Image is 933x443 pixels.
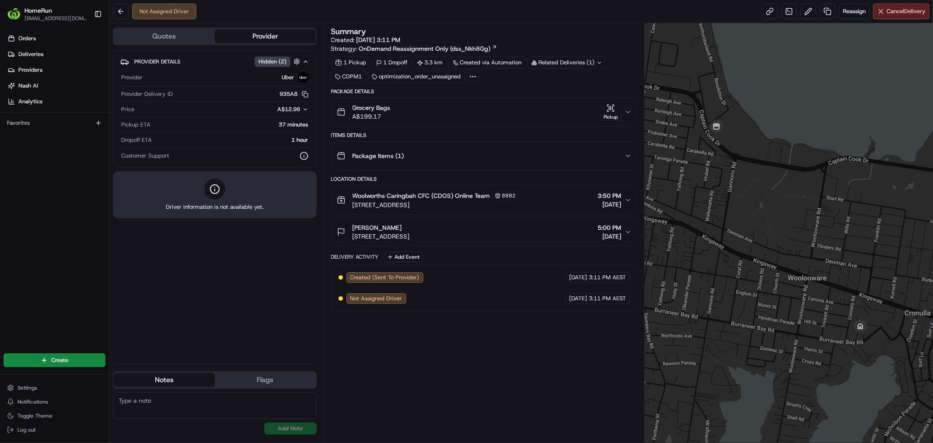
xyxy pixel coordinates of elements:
div: Related Deliveries (1) [528,56,606,69]
span: [DATE] [598,200,621,209]
button: Notes [114,373,215,387]
span: Driver information is not available yet. [166,203,264,211]
span: Orders [18,35,36,42]
button: A$12.98 [231,105,308,113]
span: 3:11 PM AEST [589,295,626,302]
span: [DATE] [569,295,587,302]
span: [STREET_ADDRESS] [353,200,519,209]
a: Created via Automation [449,56,526,69]
span: Customer Support [121,152,169,160]
button: Toggle Theme [3,410,105,422]
a: Deliveries [3,47,109,61]
button: Notifications [3,396,105,408]
button: Woolworths Caringbah CFC (CDOS) Online Team8882[STREET_ADDRESS]3:50 PM[DATE] [332,186,637,214]
div: 3.3 km [413,56,447,69]
div: Pickup [601,113,621,121]
button: Hidden (2) [255,56,302,67]
span: 5:00 PM [598,223,621,232]
span: Providers [18,66,42,74]
a: Providers [3,63,109,77]
span: Dropoff ETA [121,136,152,144]
h3: Summary [331,28,367,35]
button: HomeRunHomeRun[EMAIL_ADDRESS][DOMAIN_NAME] [3,4,91,25]
span: [DATE] [569,274,587,281]
span: Analytics [18,98,42,105]
span: Hidden ( 2 ) [259,58,287,66]
button: Log out [3,424,105,436]
button: Package Items (1) [332,142,637,170]
span: Create [51,356,68,364]
button: [EMAIL_ADDRESS][DOMAIN_NAME] [24,15,87,22]
span: 8882 [502,192,516,199]
button: [PERSON_NAME][STREET_ADDRESS]5:00 PM[DATE] [332,218,637,246]
span: Not Assigned Driver [350,295,402,302]
div: Favorites [3,116,105,130]
button: Pickup [601,104,621,121]
span: Cancel Delivery [887,7,926,15]
div: Strategy: [331,44,497,53]
span: 3:11 PM AEST [589,274,626,281]
div: Package Details [331,88,637,95]
span: Toggle Theme [17,412,52,419]
img: uber-new-logo.jpeg [298,72,308,83]
button: Provider DetailsHidden (2) [120,54,309,69]
span: Nash AI [18,82,38,90]
span: Log out [17,426,35,433]
div: 37 minutes [154,121,308,129]
div: Delivery Activity [331,253,379,260]
div: optimization_order_unassigned [368,70,465,83]
button: 935A8 [280,90,308,98]
span: Reassign [843,7,866,15]
span: Price [121,105,134,113]
span: Provider [121,74,143,81]
button: Quotes [114,29,215,43]
img: HomeRun [7,7,21,21]
span: Created (Sent To Provider) [350,274,419,281]
span: [DATE] 3:11 PM [356,36,401,44]
button: Settings [3,382,105,394]
a: OnDemand Reassignment Only (dss_Nkh8Gg) [359,44,497,53]
button: HomeRun [24,6,52,15]
button: Flags [215,373,316,387]
div: Items Details [331,132,637,139]
div: 1 Pickup [331,56,370,69]
span: Notifications [17,398,48,405]
span: OnDemand Reassignment Only (dss_Nkh8Gg) [359,44,491,53]
button: Add Event [384,252,423,262]
span: A$199.17 [353,112,391,121]
div: 1 hour [155,136,308,144]
span: Created: [331,35,401,44]
button: Reassign [839,4,870,19]
div: Location Details [331,176,637,183]
a: Analytics [3,95,109,109]
a: Orders [3,32,109,46]
span: Grocery Bags [353,103,391,112]
span: [PERSON_NAME] [353,223,402,232]
span: 3:50 PM [598,191,621,200]
span: Pickup ETA [121,121,150,129]
span: A$12.98 [278,105,301,113]
span: Deliveries [18,50,43,58]
div: CDPM1 [331,70,366,83]
div: 1 Dropoff [372,56,412,69]
span: Settings [17,384,37,391]
button: Create [3,353,105,367]
a: Nash AI [3,79,109,93]
button: Grocery BagsA$199.17Pickup [332,98,637,126]
span: [DATE] [598,232,621,241]
span: [STREET_ADDRESS] [353,232,410,241]
span: Package Items ( 1 ) [353,151,404,160]
span: Woolworths Caringbah CFC (CDOS) Online Team [353,191,490,200]
button: CancelDelivery [873,4,930,19]
span: Uber [282,74,294,81]
button: Provider [215,29,316,43]
span: Provider Details [134,58,180,65]
span: Provider Delivery ID [121,90,173,98]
